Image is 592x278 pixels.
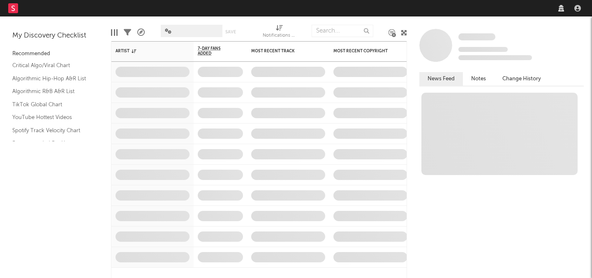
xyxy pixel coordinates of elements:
[458,47,508,52] span: Tracking Since: [DATE]
[12,49,99,59] div: Recommended
[137,21,145,44] div: A&R Pipeline
[12,139,90,148] a: Recommended For You
[124,21,131,44] div: Filters
[419,72,463,86] button: News Feed
[12,61,90,70] a: Critical Algo/Viral Chart
[12,74,90,83] a: Algorithmic Hip-Hop A&R List
[12,31,99,41] div: My Discovery Checklist
[494,72,549,86] button: Change History
[12,87,90,96] a: Algorithmic R&B A&R List
[458,55,532,60] span: 0 fans last week
[12,126,90,135] a: Spotify Track Velocity Chart
[263,21,296,44] div: Notifications (Artist)
[458,33,495,41] a: Some Artist
[225,30,236,34] button: Save
[333,49,395,54] div: Most Recent Copyright
[116,49,177,54] div: Artist
[251,49,313,54] div: Most Recent Track
[463,72,494,86] button: Notes
[198,46,231,56] span: 7-Day Fans Added
[263,31,296,41] div: Notifications (Artist)
[12,113,90,122] a: YouTube Hottest Videos
[458,33,495,40] span: Some Artist
[12,100,90,109] a: TikTok Global Chart
[111,21,118,44] div: Edit Columns
[312,25,373,37] input: Search...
